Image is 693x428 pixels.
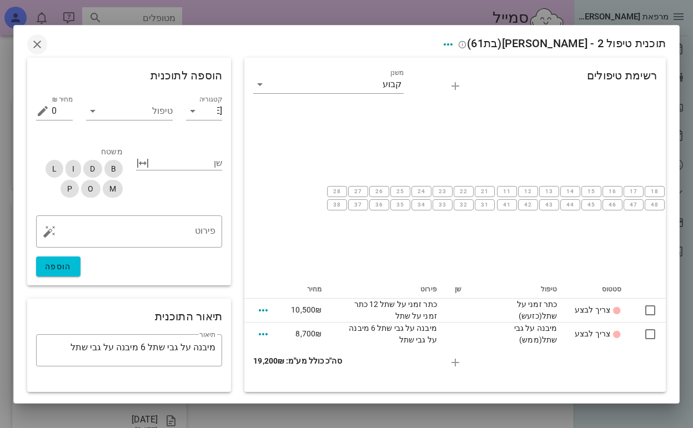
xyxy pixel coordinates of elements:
span: 48 [650,202,659,208]
span: 33 [438,202,447,208]
button: 13 [539,186,559,197]
span: I [72,160,74,178]
span: תוכנית טיפול 2 - [PERSON_NAME] [458,37,666,50]
span: 22 [459,188,468,194]
div: רשימת טיפולים [244,58,666,114]
span: D [90,160,95,178]
th: סטטוס [566,281,630,299]
span: 27 [354,188,363,194]
span: 12 [524,188,533,194]
span: 17 [629,188,638,194]
button: 23 [433,186,453,197]
span: M [109,180,116,198]
div: כתר זמני על שתל [479,299,557,322]
div: הוספה לתוכנית [27,58,231,93]
span: 45 [587,202,596,208]
button: 15 [581,186,601,197]
button: 22 [454,186,474,197]
span: B [111,160,116,178]
div: קבוע [383,79,401,89]
span: 16 [608,188,617,194]
span: 35 [396,202,405,208]
span: (כזעש) [519,311,542,320]
span: מיבנה על גבי שתל 6 מיבנה על גבי שתל [347,324,437,344]
div: משנןקבוע [253,75,404,93]
span: 31 [480,202,489,208]
button: 12 [518,186,538,197]
button: 31 [475,199,495,210]
button: מחיר ₪ appended action [36,104,49,118]
span: 21 [480,188,489,194]
span: 32 [459,202,468,208]
th: שן [446,281,470,299]
span: 14 [566,188,575,194]
span: 34 [417,202,426,208]
span: (בת ) [467,37,502,50]
span: L [52,160,57,178]
span: 11 [503,188,511,194]
button: 17 [624,186,644,197]
span: 38 [333,202,342,208]
th: טיפול [470,281,566,299]
button: 24 [411,186,431,197]
button: 47 [624,199,644,210]
button: 35 [390,199,410,210]
span: 8,700₪ [295,329,322,338]
button: 48 [645,199,665,210]
span: 43 [545,202,554,208]
button: 32 [454,199,474,210]
button: 46 [602,199,622,210]
button: 26 [369,186,389,197]
span: 36 [375,202,384,208]
span: צריך לבצע [575,305,610,314]
span: 24 [417,188,426,194]
span: כתר זמני על שתל 12 כתר זמני על שתל [352,300,436,320]
span: O [88,180,93,198]
span: 42 [524,202,533,208]
button: הוספה [36,256,81,276]
button: 45 [581,199,601,210]
button: 33 [433,199,453,210]
button: 42 [518,199,538,210]
button: 16 [602,186,622,197]
span: 26 [375,188,384,194]
strong: סה"כ כולל מע"מ: 19,200₪ [253,355,342,367]
span: צריך לבצע [575,329,610,338]
button: 21 [475,186,495,197]
span: 23 [438,188,447,194]
span: הוספה [45,262,72,271]
span: 37 [354,202,363,208]
div: מיבנה על גבי שתל [479,323,557,346]
button: 36 [369,199,389,210]
span: 13 [545,188,554,194]
span: 61 [471,37,484,50]
span: 25 [396,188,405,194]
button: 27 [348,186,368,197]
button: 41 [497,199,517,210]
span: 41 [503,202,511,208]
button: 11 [497,186,517,197]
label: תיאור [199,331,215,339]
span: 28 [333,188,342,194]
th: מחיר [282,281,330,299]
button: 38 [327,199,347,210]
button: 25 [390,186,410,197]
span: 47 [629,202,638,208]
button: 14 [560,186,580,197]
span: 15 [587,188,596,194]
div: תיאור התוכנית [27,299,231,334]
button: 28 [327,186,347,197]
span: 10,500₪ [291,305,322,314]
button: 34 [411,199,431,210]
button: 18 [645,186,665,197]
button: 37 [348,199,368,210]
span: P [67,180,72,198]
button: 44 [560,199,580,210]
th: פירוט [330,281,446,299]
label: משנן [390,69,404,77]
span: 46 [608,202,617,208]
span: 18 [650,188,659,194]
span: משטח [101,147,122,156]
button: 43 [539,199,559,210]
span: 44 [566,202,575,208]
